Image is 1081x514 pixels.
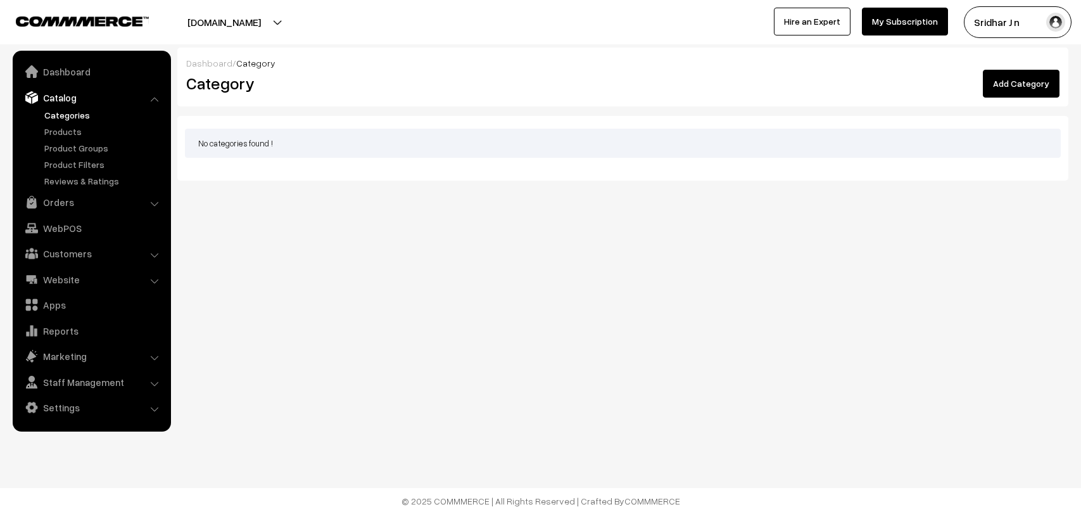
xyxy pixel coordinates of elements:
[1046,13,1065,32] img: user
[16,16,149,26] img: COMMMERCE
[16,217,167,240] a: WebPOS
[186,58,232,68] a: Dashboard
[186,74,614,93] h2: Category
[16,396,167,419] a: Settings
[143,6,305,38] button: [DOMAIN_NAME]
[16,319,167,342] a: Reports
[983,70,1059,98] a: Add Category
[16,345,167,368] a: Marketing
[41,125,167,138] a: Products
[16,86,167,109] a: Catalog
[624,496,680,506] a: COMMMERCE
[16,371,167,394] a: Staff Management
[16,191,167,214] a: Orders
[186,56,1059,70] div: /
[41,158,167,171] a: Product Filters
[16,13,127,28] a: COMMMERCE
[41,174,167,188] a: Reviews & Ratings
[41,108,167,122] a: Categories
[16,242,167,265] a: Customers
[774,8,850,35] a: Hire an Expert
[964,6,1072,38] button: Sridhar J n
[16,60,167,83] a: Dashboard
[185,129,1061,158] div: No categories found !
[41,141,167,155] a: Product Groups
[16,268,167,291] a: Website
[16,293,167,316] a: Apps
[862,8,948,35] a: My Subscription
[236,58,275,68] span: Category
